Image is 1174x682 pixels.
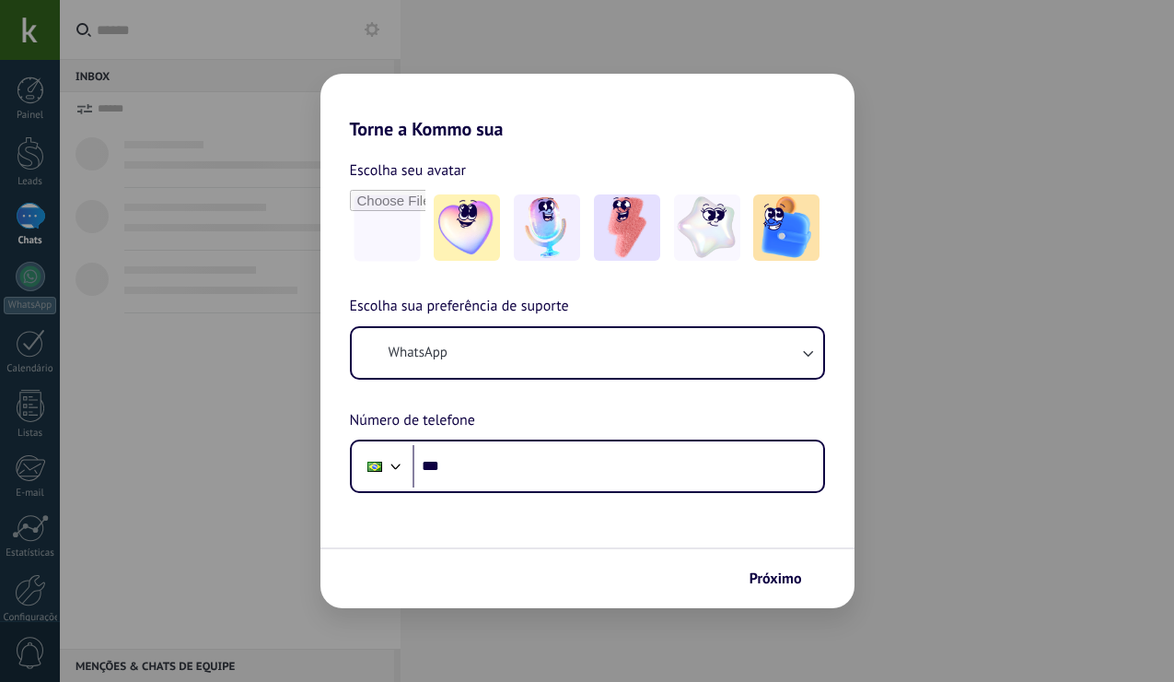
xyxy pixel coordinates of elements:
[352,328,823,378] button: WhatsApp
[389,344,448,362] span: WhatsApp
[514,194,580,261] img: -2.jpeg
[350,409,475,433] span: Número de telefone
[350,159,467,182] span: Escolha seu avatar
[350,295,569,319] span: Escolha sua preferência de suporte
[750,572,802,585] span: Próximo
[320,74,854,140] h2: Torne a Kommo sua
[357,447,392,486] div: Brazil: + 55
[434,194,500,261] img: -1.jpeg
[674,194,740,261] img: -4.jpeg
[594,194,660,261] img: -3.jpeg
[741,563,827,594] button: Próximo
[753,194,819,261] img: -5.jpeg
